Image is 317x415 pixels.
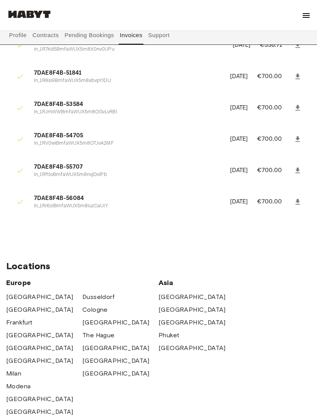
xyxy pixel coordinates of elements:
p: [DATE] [230,72,248,81]
a: [GEOGRAPHIC_DATA] [158,343,226,353]
button: Profile [8,26,28,44]
a: [GEOGRAPHIC_DATA] [6,331,73,340]
p: €700.00 [257,103,292,113]
button: Support [147,26,171,44]
a: [GEOGRAPHIC_DATA] [82,318,150,327]
a: [GEOGRAPHIC_DATA] [82,343,150,353]
p: in_1RftIoBmfaWUX5m8nvjDolPb [34,171,221,179]
button: Invoices [119,26,143,44]
a: The Hague [82,331,115,340]
span: 7DAE8F4B-56084 [34,194,221,203]
p: €700.00 [257,166,292,175]
a: Modena [6,382,31,391]
a: [GEOGRAPHIC_DATA] [6,343,73,353]
a: Frankfurt [6,318,33,327]
a: Phuket [158,331,179,340]
span: 7DAE8F4B-55707 [34,163,221,172]
img: Habyt [6,10,53,18]
p: in_1RJmWWBmfaWUX5m8OGvLvRBI [34,109,221,116]
span: 7DAE8F4B-53584 [34,100,221,109]
a: [GEOGRAPHIC_DATA] [6,356,73,365]
a: Cologne [82,305,108,314]
a: Dusseldorf [82,292,114,302]
button: Contracts [32,26,60,44]
span: Europe [6,278,158,287]
a: Milan [6,369,21,378]
p: [DATE] [230,135,248,144]
p: [DATE] [230,166,248,175]
p: [DATE] [230,198,248,207]
p: €700.00 [257,135,292,144]
p: in_1R8si9BmfaWUX5m8xbvpYIDU [34,77,221,85]
a: [GEOGRAPHIC_DATA] [6,395,73,404]
span: Locations [6,260,311,272]
p: €338.71 [260,41,292,50]
p: in_1RV0wiBmfaWUX5m8OTJvA2MF [34,140,221,147]
a: [GEOGRAPHIC_DATA] [6,305,73,314]
div: user profile tabs [6,26,311,44]
a: [GEOGRAPHIC_DATA] [82,356,150,365]
a: [GEOGRAPHIC_DATA] [82,369,150,378]
p: in_1Rr6olBmfaWUX5m8iuzCaUIY [34,203,221,210]
p: in_1R7Kd5BmfaWUX5m8X0nv0UPu [34,46,223,53]
a: [GEOGRAPHIC_DATA] [158,305,226,314]
button: Pending Bookings [64,26,115,44]
p: [DATE] [230,104,248,113]
a: [GEOGRAPHIC_DATA] [158,292,226,302]
a: [GEOGRAPHIC_DATA] [158,318,226,327]
span: Asia [158,278,235,287]
p: €700.00 [257,197,292,207]
a: [GEOGRAPHIC_DATA] [6,292,73,302]
p: €700.00 [257,72,292,81]
span: 7DAE8F4B-51841 [34,69,221,78]
span: 7DAE8F4B-54705 [34,132,221,140]
p: [DATE] [233,41,251,50]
